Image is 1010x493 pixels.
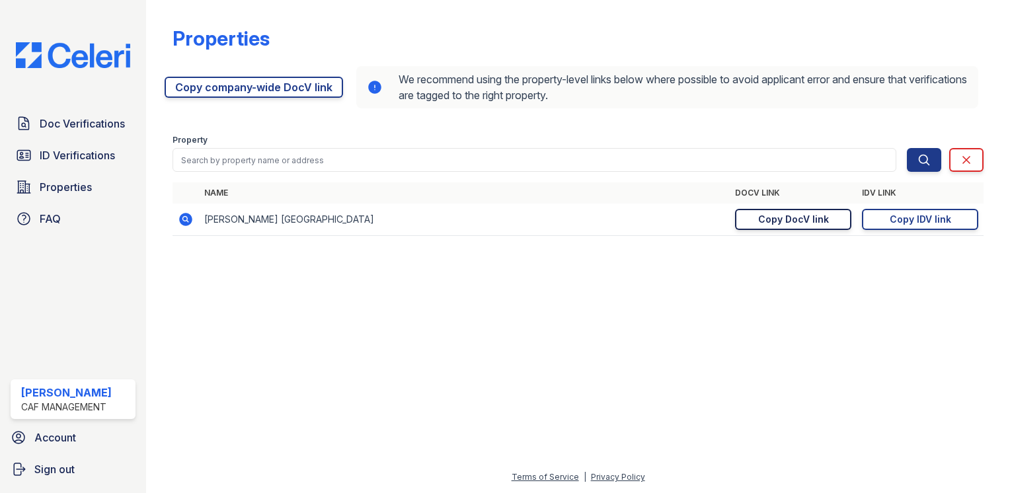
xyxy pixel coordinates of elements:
[40,179,92,195] span: Properties
[5,424,141,451] a: Account
[21,385,112,400] div: [PERSON_NAME]
[356,66,978,108] div: We recommend using the property-level links below where possible to avoid applicant error and ens...
[758,213,829,226] div: Copy DocV link
[512,472,579,482] a: Terms of Service
[890,213,951,226] div: Copy IDV link
[173,26,270,50] div: Properties
[5,456,141,482] a: Sign out
[11,142,136,169] a: ID Verifications
[34,430,76,445] span: Account
[11,174,136,200] a: Properties
[165,77,343,98] a: Copy company-wide DocV link
[857,182,984,204] th: IDV Link
[5,42,141,68] img: CE_Logo_Blue-a8612792a0a2168367f1c8372b55b34899dd931a85d93a1a3d3e32e68fde9ad4.png
[21,400,112,414] div: CAF Management
[730,182,857,204] th: DocV Link
[862,209,978,230] a: Copy IDV link
[199,182,730,204] th: Name
[584,472,586,482] div: |
[173,148,896,172] input: Search by property name or address
[173,135,208,145] label: Property
[40,147,115,163] span: ID Verifications
[34,461,75,477] span: Sign out
[40,116,125,132] span: Doc Verifications
[11,110,136,137] a: Doc Verifications
[591,472,645,482] a: Privacy Policy
[199,204,730,236] td: [PERSON_NAME] [GEOGRAPHIC_DATA]
[735,209,851,230] a: Copy DocV link
[11,206,136,232] a: FAQ
[40,211,61,227] span: FAQ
